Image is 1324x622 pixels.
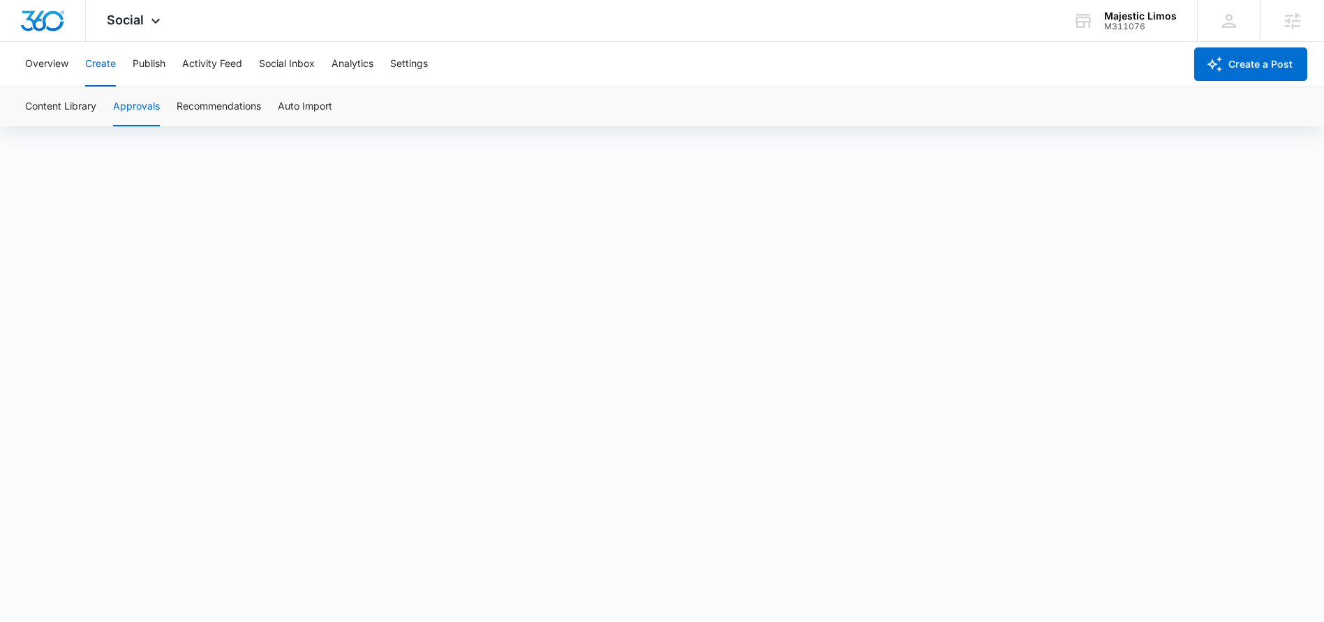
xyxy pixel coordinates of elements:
[1104,10,1177,22] div: account name
[332,42,373,87] button: Analytics
[1104,22,1177,31] div: account id
[133,42,165,87] button: Publish
[85,42,116,87] button: Create
[259,42,315,87] button: Social Inbox
[113,87,160,126] button: Approvals
[1194,47,1307,81] button: Create a Post
[107,13,144,27] span: Social
[390,42,428,87] button: Settings
[182,42,242,87] button: Activity Feed
[25,42,68,87] button: Overview
[177,87,261,126] button: Recommendations
[278,87,332,126] button: Auto Import
[25,87,96,126] button: Content Library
